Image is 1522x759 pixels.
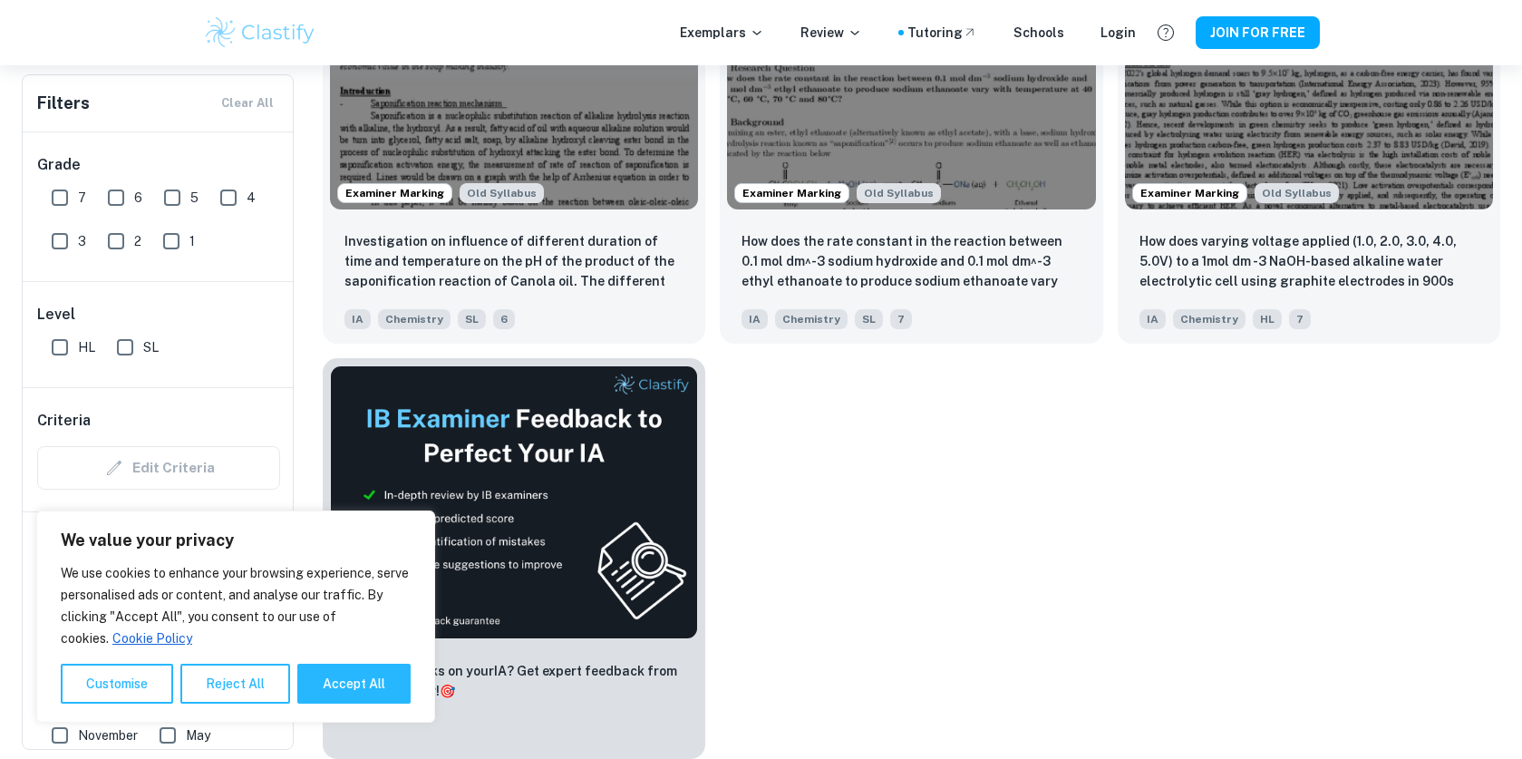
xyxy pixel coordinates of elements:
span: HL [1253,309,1282,329]
div: Starting from the May 2025 session, the Chemistry IA requirements have changed. It's OK to refer ... [460,183,544,203]
span: 5 [190,188,199,208]
span: Old Syllabus [1255,183,1339,203]
span: SL [143,337,159,357]
span: 3 [78,231,86,251]
span: 2 [134,231,141,251]
span: HL [78,337,95,357]
span: Examiner Marking [338,185,451,201]
span: SL [855,309,883,329]
p: We use cookies to enhance your browsing experience, serve personalised ads or content, and analys... [61,562,411,649]
a: Cookie Policy [111,630,193,647]
span: 🎯 [440,684,455,698]
span: Chemistry [378,309,451,329]
div: We value your privacy [36,511,435,723]
span: 7 [78,188,86,208]
span: Examiner Marking [735,185,848,201]
h6: Criteria [37,410,91,432]
span: Examiner Marking [1133,185,1246,201]
p: How does varying voltage applied (1.0, 2.0, 3.0, 4.0, 5.0V) to a 1mol dm -3 NaOH-based alkaline w... [1139,231,1478,293]
span: 4 [247,188,256,208]
button: Reject All [180,664,290,704]
a: Schools [1013,23,1064,43]
span: IA [742,309,768,329]
div: Criteria filters are unavailable when searching by topic [37,446,280,490]
div: Starting from the May 2025 session, the Chemistry IA requirements have changed. It's OK to refer ... [1255,183,1339,203]
button: Accept All [297,664,411,704]
button: JOIN FOR FREE [1196,16,1320,49]
span: May [186,725,210,745]
span: 7 [1289,309,1311,329]
a: Login [1100,23,1136,43]
h6: Grade [37,154,280,176]
p: Want full marks on your IA ? Get expert feedback from an IB examiner! [344,661,683,701]
button: Help and Feedback [1150,17,1181,48]
span: SL [458,309,486,329]
button: Customise [61,664,173,704]
span: 6 [493,309,515,329]
p: Review [800,23,862,43]
span: Old Syllabus [460,183,544,203]
h6: Filters [37,91,90,116]
img: Clastify logo [203,15,318,51]
p: Investigation on influence of different duration of time and temperature on the pH of the product... [344,231,683,293]
span: 1 [189,231,195,251]
span: Chemistry [1173,309,1246,329]
span: Chemistry [775,309,848,329]
span: 6 [134,188,142,208]
span: Old Syllabus [857,183,941,203]
a: Tutoring [907,23,977,43]
h6: Level [37,304,280,326]
div: Starting from the May 2025 session, the Chemistry IA requirements have changed. It's OK to refer ... [857,183,941,203]
span: November [78,725,138,745]
a: ThumbnailWant full marks on yourIA? Get expert feedback from an IB examiner! [323,358,705,759]
span: IA [1139,309,1166,329]
p: Exemplars [680,23,764,43]
span: IA [344,309,371,329]
img: Thumbnail [330,365,698,639]
span: 7 [890,309,912,329]
p: We value your privacy [61,530,411,551]
p: How does the rate constant in the reaction between 0.1 mol dm^-3 sodium hydroxide and 0.1 mol dm^... [742,231,1081,293]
